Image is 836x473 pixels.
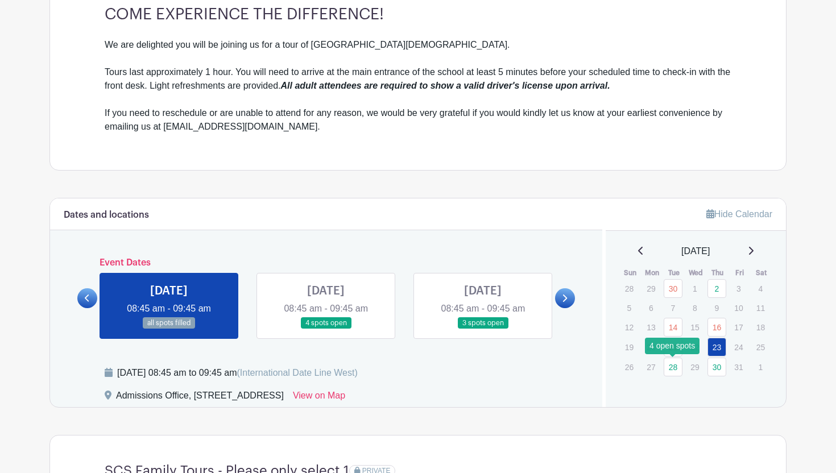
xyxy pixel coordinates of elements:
[116,389,284,407] div: Admissions Office, [STREET_ADDRESS]
[729,358,748,376] p: 31
[663,267,685,279] th: Tue
[620,338,639,356] p: 19
[729,280,748,297] p: 3
[707,299,726,317] p: 9
[293,389,345,407] a: View on Map
[707,279,726,298] a: 2
[707,318,726,337] a: 16
[64,210,149,221] h6: Dates and locations
[642,280,660,297] p: 29
[751,280,770,297] p: 4
[751,358,770,376] p: 1
[751,338,770,356] p: 25
[97,258,555,268] h6: Event Dates
[237,368,357,377] span: (International Date Line West)
[706,209,772,219] a: Hide Calendar
[645,338,700,354] div: 4 open spots
[664,358,682,376] a: 28
[642,318,660,336] p: 13
[664,299,682,317] p: 7
[751,299,770,317] p: 11
[664,318,682,337] a: 14
[729,318,748,336] p: 17
[642,338,660,356] p: 20
[642,358,660,376] p: 27
[619,267,642,279] th: Sun
[707,338,726,356] a: 23
[685,267,707,279] th: Wed
[685,318,704,336] p: 15
[729,267,751,279] th: Fri
[642,299,660,317] p: 6
[105,38,731,134] div: We are delighted you will be joining us for a tour of [GEOGRAPHIC_DATA][DEMOGRAPHIC_DATA]. Tours ...
[620,358,639,376] p: 26
[681,244,710,258] span: [DATE]
[751,267,773,279] th: Sat
[620,299,639,317] p: 5
[281,81,610,90] em: All adult attendees are required to show a valid driver's license upon arrival.
[664,279,682,298] a: 30
[685,358,704,376] p: 29
[620,318,639,336] p: 12
[751,318,770,336] p: 18
[620,280,639,297] p: 28
[117,366,358,380] div: [DATE] 08:45 am to 09:45 am
[707,267,729,279] th: Thu
[105,5,731,24] h3: COME EXPERIENCE THE DIFFERENCE!
[685,280,704,297] p: 1
[729,299,748,317] p: 10
[707,358,726,376] a: 30
[685,299,704,317] p: 8
[729,338,748,356] p: 24
[641,267,663,279] th: Mon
